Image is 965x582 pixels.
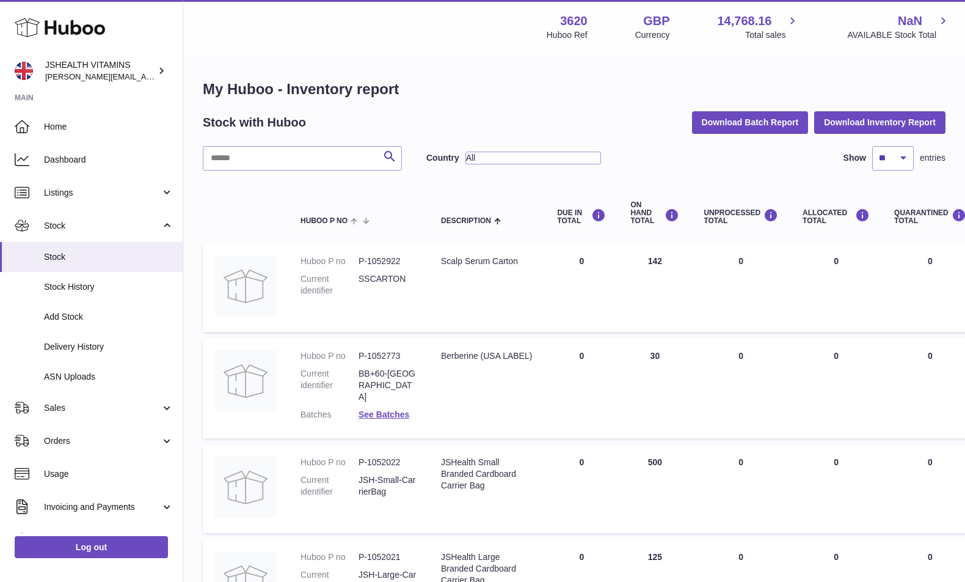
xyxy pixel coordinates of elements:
[300,273,359,297] dt: Current identifier
[635,29,670,41] div: Currency
[928,552,933,562] span: 0
[203,79,945,99] h1: My Huboo - Inventory report
[557,208,606,225] div: DUE IN TOTAL
[928,256,933,266] span: 0
[300,217,348,225] span: Huboo P no
[441,217,491,225] span: Description
[547,29,588,41] div: Huboo Ref
[44,220,161,232] span: Stock
[44,341,173,353] span: Delivery History
[717,13,785,29] span: 14,768.16
[847,29,950,41] span: AVAILABLE Stock Total
[215,256,276,317] img: product image
[300,350,359,362] dt: Huboo P no
[44,311,173,323] span: Add Stock
[359,410,409,419] a: See Batches
[359,474,417,498] dd: JSH-Small-CarrierBag
[203,114,306,131] h2: Stock with Huboo
[745,29,799,41] span: Total sales
[300,457,359,468] dt: Huboo P no
[790,243,882,332] td: 0
[45,72,245,81] span: [PERSON_NAME][EMAIL_ADDRESS][DOMAIN_NAME]
[441,350,533,362] div: Berberine (USA LABEL)
[928,351,933,361] span: 0
[359,368,417,403] dd: BB+60-[GEOGRAPHIC_DATA]
[44,501,161,513] span: Invoicing and Payments
[643,13,669,29] strong: GBP
[920,152,945,164] span: entries
[790,338,882,438] td: 0
[545,243,618,332] td: 0
[359,256,417,267] dd: P-1052922
[847,13,950,41] a: NaN AVAILABLE Stock Total
[15,536,168,558] a: Log out
[691,243,790,332] td: 0
[44,187,161,199] span: Listings
[359,457,417,468] dd: P-1052022
[618,243,691,332] td: 142
[300,409,359,421] dt: Batches
[15,62,33,80] img: francesca@jshealthvitamins.com
[630,201,679,226] div: ON HAND Total
[45,59,155,83] div: JSHEALTH VITAMINS
[814,111,945,133] button: Download Inventory Report
[692,111,809,133] button: Download Batch Report
[215,350,276,411] img: product image
[691,338,790,438] td: 0
[359,551,417,563] dd: P-1052021
[44,468,173,480] span: Usage
[545,444,618,533] td: 0
[704,208,778,225] div: UNPROCESSED Total
[44,435,161,447] span: Orders
[359,350,417,362] dd: P-1052773
[618,444,691,533] td: 500
[545,338,618,438] td: 0
[300,474,359,498] dt: Current identifier
[560,13,588,29] strong: 3620
[44,402,161,414] span: Sales
[466,153,476,163] span: All
[44,121,173,133] span: Home
[618,338,691,438] td: 30
[898,13,936,29] span: NaN
[441,256,533,267] div: Scalp Serum Carton
[928,457,933,467] span: 0
[44,281,173,293] span: Stock History
[300,368,359,403] dt: Current identifier
[441,457,533,492] div: JSHealth Small Branded Cardboard Carrier Bag
[44,251,173,263] span: Stock
[843,152,866,164] label: Show
[44,371,173,383] span: ASN Uploads
[790,444,882,533] td: 0
[300,551,359,563] dt: Huboo P no
[300,256,359,267] dt: Huboo P no
[359,273,417,297] dd: SSCARTON
[691,444,790,533] td: 0
[44,154,173,166] span: Dashboard
[717,13,799,41] a: 14,768.16 Total sales
[803,208,870,225] div: ALLOCATED Total
[426,152,459,164] label: Country
[215,457,276,518] img: product image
